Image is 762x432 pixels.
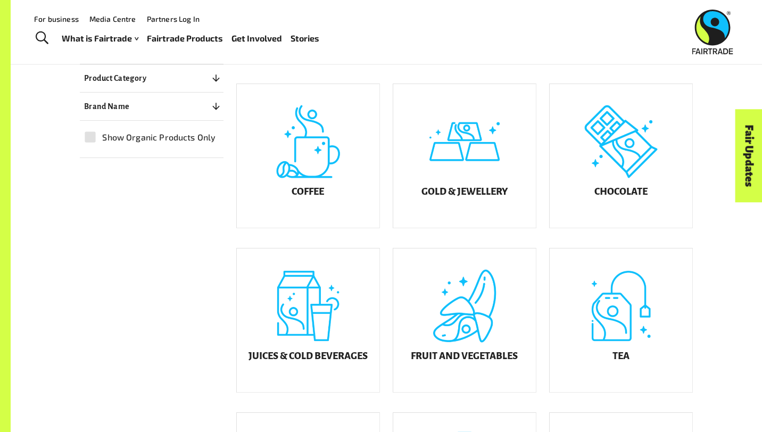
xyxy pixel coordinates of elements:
[231,31,282,46] a: Get Involved
[80,97,223,116] button: Brand Name
[236,248,380,393] a: Juices & Cold Beverages
[80,69,223,88] button: Product Category
[29,25,55,52] a: Toggle Search
[549,248,693,393] a: Tea
[411,351,518,362] h5: Fruit and Vegetables
[236,84,380,228] a: Coffee
[84,100,130,113] p: Brand Name
[291,31,319,46] a: Stories
[594,187,648,197] h5: Chocolate
[84,72,146,85] p: Product Category
[393,84,536,228] a: Gold & Jewellery
[393,248,536,393] a: Fruit and Vegetables
[89,14,136,23] a: Media Centre
[692,10,733,54] img: Fairtrade Australia New Zealand logo
[34,14,79,23] a: For business
[612,351,630,362] h5: Tea
[421,187,508,197] h5: Gold & Jewellery
[147,14,200,23] a: Partners Log In
[147,31,223,46] a: Fairtrade Products
[62,31,138,46] a: What is Fairtrade
[102,131,216,144] span: Show Organic Products Only
[292,187,324,197] h5: Coffee
[549,84,693,228] a: Chocolate
[249,351,368,362] h5: Juices & Cold Beverages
